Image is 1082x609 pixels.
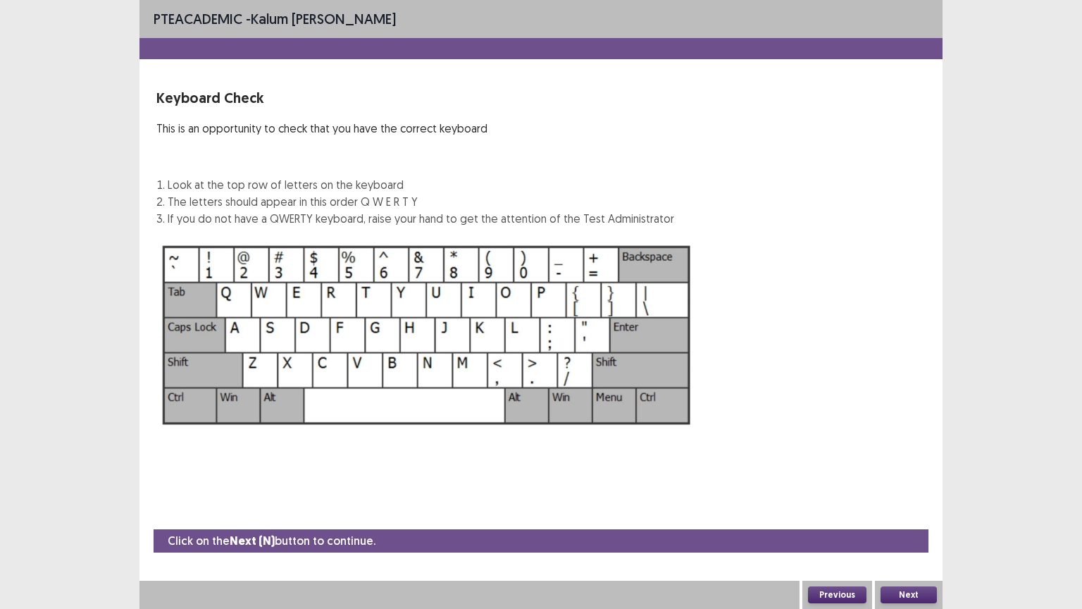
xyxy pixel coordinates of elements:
strong: Next (N) [230,534,275,548]
button: Next [881,586,937,603]
li: Look at the top row of letters on the keyboard [168,176,674,193]
p: Keyboard Check [156,87,674,109]
li: If you do not have a QWERTY keyboard, raise your hand to get the attention of the Test Administrator [168,210,674,227]
li: The letters should appear in this order Q W E R T Y [168,193,674,210]
img: Keyboard Image [156,238,697,432]
p: This is an opportunity to check that you have the correct keyboard [156,120,674,137]
button: Previous [808,586,866,603]
p: Click on the button to continue. [168,532,375,550]
span: PTE academic [154,10,242,27]
p: - Kalum [PERSON_NAME] [154,8,396,30]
